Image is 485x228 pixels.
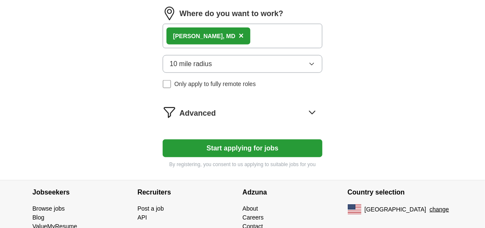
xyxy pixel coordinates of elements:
a: API [138,214,147,221]
label: Where do you want to work? [180,8,283,19]
h4: Country selection [348,181,453,204]
img: US flag [348,204,361,214]
span: [GEOGRAPHIC_DATA] [365,205,427,214]
span: × [239,31,244,40]
input: Only apply to fully remote roles [163,80,171,89]
p: By registering, you consent to us applying to suitable jobs for you [163,161,323,168]
a: About [243,205,258,212]
strong: [PERSON_NAME] [173,33,223,39]
img: location.png [163,7,176,20]
button: Start applying for jobs [163,139,323,157]
button: × [239,30,244,42]
a: Browse jobs [33,205,65,212]
img: filter [163,106,176,119]
a: Careers [243,214,264,221]
button: 10 mile radius [163,55,323,73]
button: change [430,205,449,214]
span: Only apply to fully remote roles [175,80,256,89]
a: Post a job [138,205,164,212]
a: Blog [33,214,44,221]
span: 10 mile radius [170,59,212,69]
span: Advanced [180,108,216,119]
div: , MD [173,32,236,41]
